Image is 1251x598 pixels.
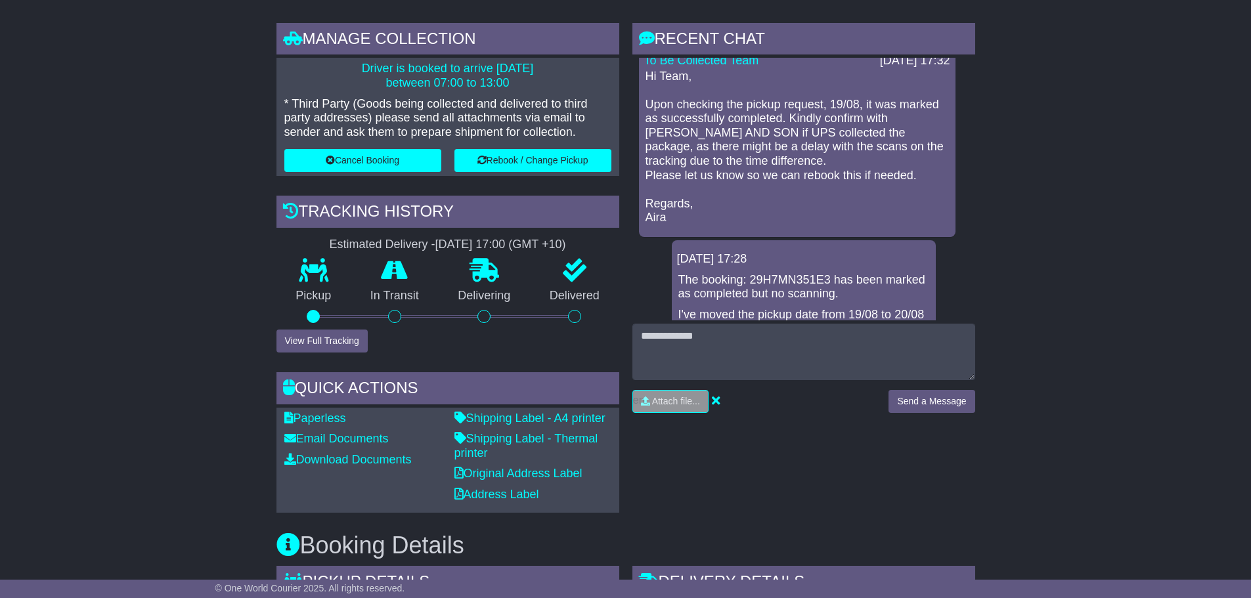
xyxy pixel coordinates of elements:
[644,54,759,67] a: To Be Collected Team
[284,453,412,466] a: Download Documents
[284,412,346,425] a: Paperless
[678,308,929,351] p: I've moved the pickup date from 19/08 to 20/08 while we wait for the shipment to scan at the coll...
[439,289,531,303] p: Delivering
[454,149,611,172] button: Rebook / Change Pickup
[284,149,441,172] button: Cancel Booking
[530,289,619,303] p: Delivered
[435,238,566,252] div: [DATE] 17:00 (GMT +10)
[889,390,975,413] button: Send a Message
[276,23,619,58] div: Manage collection
[284,62,611,90] p: Driver is booked to arrive [DATE] between 07:00 to 13:00
[276,238,619,252] div: Estimated Delivery -
[678,273,929,301] p: The booking: 29H7MN351E3 has been marked as completed but no scanning.
[284,97,611,140] p: * Third Party (Goods being collected and delivered to third party addresses) please send all atta...
[677,252,931,267] div: [DATE] 17:28
[351,289,439,303] p: In Transit
[276,289,351,303] p: Pickup
[646,70,949,226] p: Hi Team, Upon checking the pickup request, 19/08, it was marked as successfully completed. Kindly...
[880,54,950,68] div: [DATE] 17:32
[284,432,389,445] a: Email Documents
[276,372,619,408] div: Quick Actions
[632,23,975,58] div: RECENT CHAT
[276,532,975,559] h3: Booking Details
[454,412,605,425] a: Shipping Label - A4 printer
[454,488,539,501] a: Address Label
[276,330,368,352] button: View Full Tracking
[454,432,598,459] a: Shipping Label - Thermal printer
[215,583,405,593] span: © One World Courier 2025. All rights reserved.
[454,467,582,480] a: Original Address Label
[276,196,619,231] div: Tracking history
